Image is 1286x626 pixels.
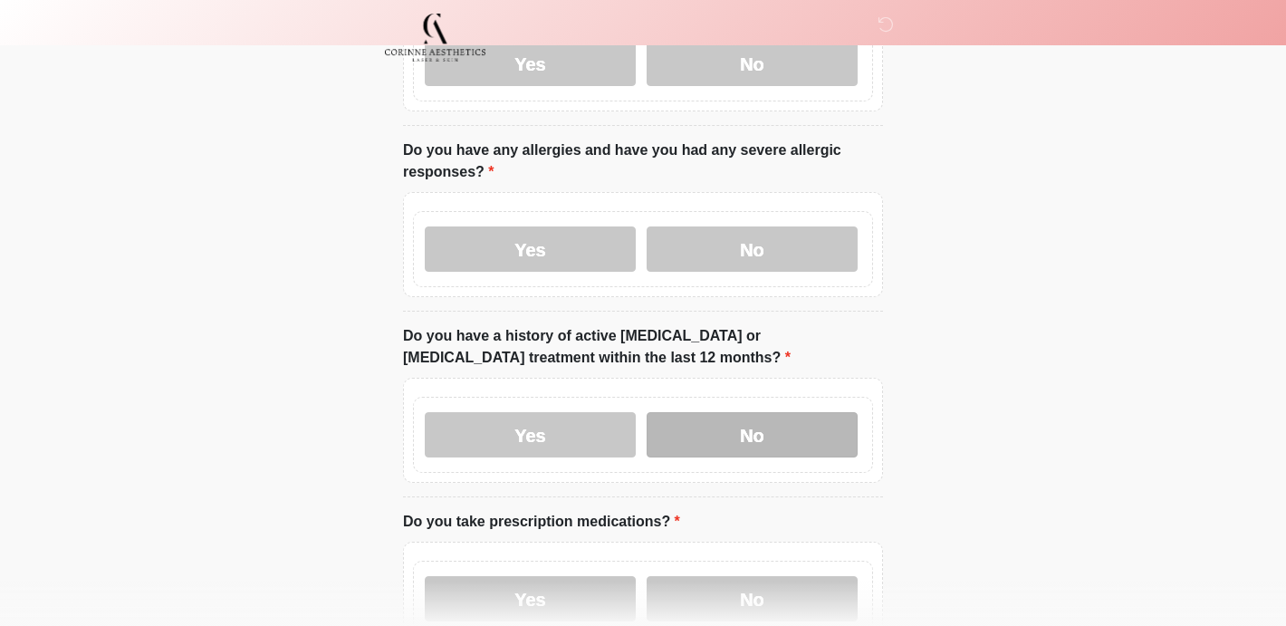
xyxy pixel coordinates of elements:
[647,226,858,272] label: No
[425,226,636,272] label: Yes
[425,412,636,457] label: Yes
[403,140,883,183] label: Do you have any allergies and have you had any severe allergic responses?
[403,511,680,533] label: Do you take prescription medications?
[403,325,883,369] label: Do you have a history of active [MEDICAL_DATA] or [MEDICAL_DATA] treatment within the last 12 mon...
[425,576,636,621] label: Yes
[385,14,485,62] img: Corinne Aesthetics Med Spa Logo
[647,412,858,457] label: No
[647,576,858,621] label: No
